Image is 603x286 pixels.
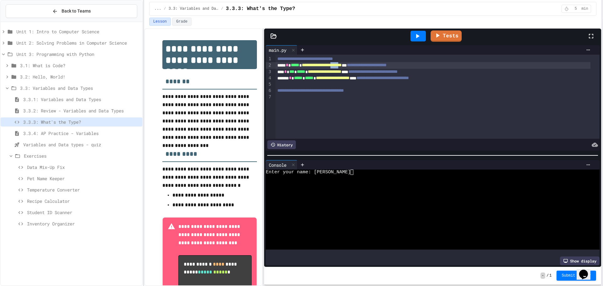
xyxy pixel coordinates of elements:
span: Student ID Scanner [27,209,140,216]
div: 1 [266,56,272,62]
span: 5 [571,6,581,11]
span: Pet Name Keeper [27,175,140,182]
span: Temperature Converter [27,186,140,193]
span: 3.3: Variables and Data Types [169,6,219,11]
span: 3.2: Hello, World! [20,73,140,80]
div: Show display [560,256,600,265]
div: 5 [266,81,272,88]
div: Console [266,162,290,168]
span: / [546,273,549,278]
div: 4 [266,75,272,81]
span: 3.3.2: Review - Variables and Data Types [23,107,140,114]
span: min [581,6,588,11]
span: / [164,6,166,11]
span: 3.3.1: Variables and Data Types [23,96,140,103]
button: Grade [172,18,192,26]
div: main.py [266,47,290,53]
span: 3.3.4: AP Practice - Variables [23,130,140,137]
span: 1 [549,273,551,278]
div: 6 [266,88,272,94]
span: 3.3.3: What's the Type? [23,119,140,125]
span: Exercises [24,153,140,159]
div: 2 [266,62,272,68]
span: Data Mix-Up Fix [27,164,140,170]
span: 3.1: What is Code? [20,62,140,69]
span: Back to Teams [62,8,91,14]
button: Back to Teams [6,4,137,18]
span: / [221,6,223,11]
div: History [267,140,296,149]
button: Submit Answer [557,271,596,281]
span: Variables and Data types - quiz [23,141,140,148]
span: ... [155,6,161,11]
span: - [541,273,545,279]
span: Submit Answer [562,273,591,278]
div: 7 [266,94,272,100]
span: Unit 1: Intro to Computer Science [16,28,140,35]
span: Recipe Calculator [27,198,140,204]
iframe: chat widget [577,261,597,280]
span: Inventory Organizer [27,220,140,227]
button: Lesson [149,18,171,26]
span: 3.3.3: What's the Type? [226,5,295,13]
div: 3 [266,69,272,75]
a: Tests [431,30,462,42]
span: 3.3: Variables and Data Types [20,85,140,91]
div: main.py [266,45,297,55]
span: Unit 3: Programming with Python [16,51,140,57]
div: Console [266,160,297,170]
span: Unit 2: Solving Problems in Computer Science [16,40,140,46]
span: Enter your name: [PERSON_NAME] [266,170,350,175]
